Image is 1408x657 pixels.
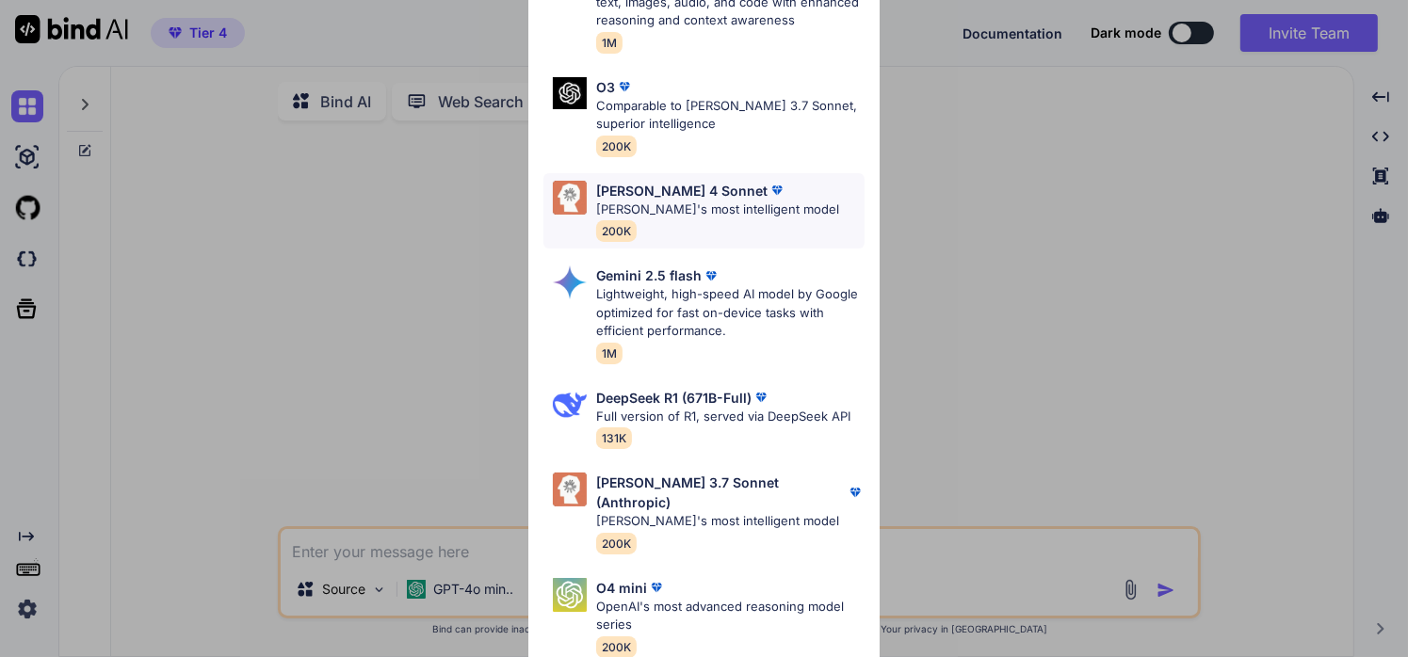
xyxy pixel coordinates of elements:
[596,427,632,449] span: 131K
[596,200,839,219] p: [PERSON_NAME]'s most intelligent model
[596,285,866,341] p: Lightweight, high-speed AI model by Google optimized for fast on-device tasks with efficient perf...
[596,408,850,426] p: Full version of R1, served via DeepSeek API
[553,578,587,612] img: Pick Models
[596,265,702,285] p: Gemini 2.5 flash
[553,388,587,422] img: Pick Models
[596,473,847,512] p: [PERSON_NAME] 3.7 Sonnet (Anthropic)
[596,512,866,531] p: [PERSON_NAME]'s most intelligent model
[596,598,866,634] p: OpenAI's most advanced reasoning model series
[596,77,615,97] p: O3
[596,136,637,157] span: 200K
[596,388,752,408] p: DeepSeek R1 (671B-Full)
[615,77,634,96] img: premium
[596,220,637,242] span: 200K
[553,473,587,506] img: Pick Models
[702,266,720,285] img: premium
[596,97,866,134] p: Comparable to [PERSON_NAME] 3.7 Sonnet, superior intelligence
[752,388,770,407] img: premium
[596,181,768,200] p: [PERSON_NAME] 4 Sonnet
[768,181,786,200] img: premium
[596,343,623,364] span: 1M
[553,181,587,215] img: Pick Models
[596,32,623,54] span: 1M
[553,265,587,299] img: Pick Models
[596,578,647,598] p: O4 mini
[596,533,637,554] span: 200K
[553,77,587,110] img: Pick Models
[846,483,865,502] img: premium
[647,578,666,597] img: premium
